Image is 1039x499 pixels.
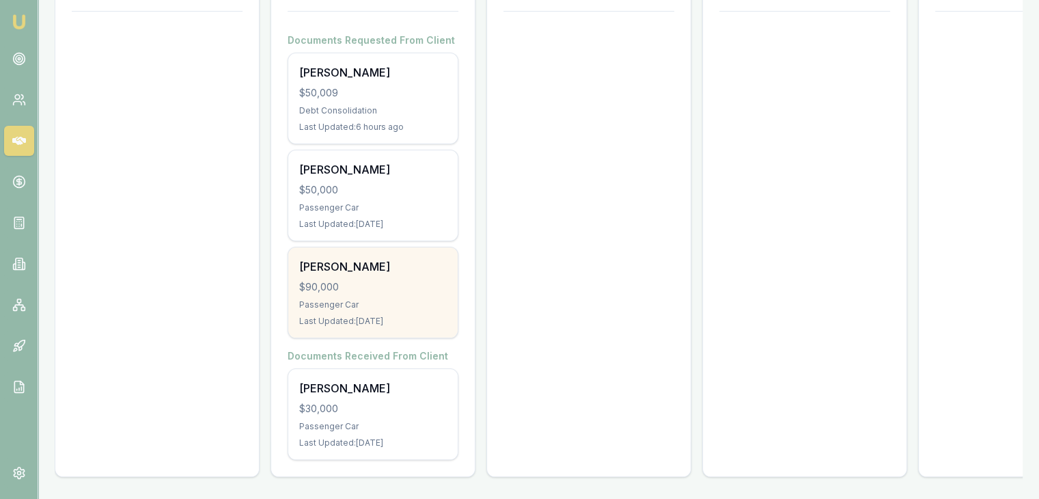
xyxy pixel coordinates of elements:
div: [PERSON_NAME] [299,161,447,178]
div: Passenger Car [299,202,447,213]
div: $90,000 [299,280,447,294]
div: Debt Consolidation [299,105,447,116]
h4: Documents Requested From Client [288,33,458,47]
h4: Documents Received From Client [288,349,458,363]
div: Passenger Car [299,299,447,310]
div: Last Updated: 6 hours ago [299,122,447,133]
div: $30,000 [299,402,447,416]
div: [PERSON_NAME] [299,64,447,81]
div: [PERSON_NAME] [299,258,447,275]
div: Passenger Car [299,421,447,432]
div: [PERSON_NAME] [299,380,447,396]
div: $50,000 [299,183,447,197]
div: Last Updated: [DATE] [299,437,447,448]
div: Last Updated: [DATE] [299,316,447,327]
div: Last Updated: [DATE] [299,219,447,230]
img: emu-icon-u.png [11,14,27,30]
div: $50,009 [299,86,447,100]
